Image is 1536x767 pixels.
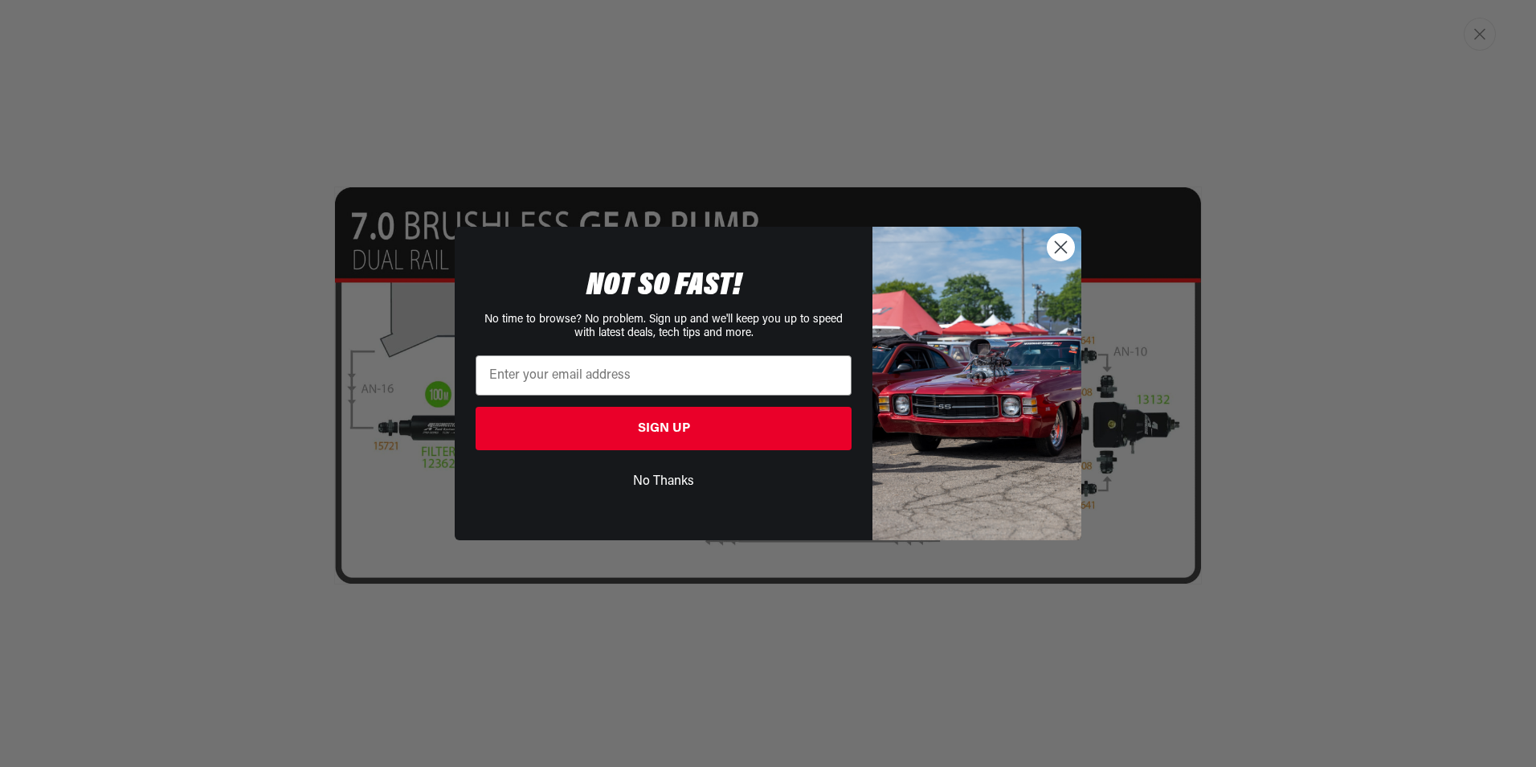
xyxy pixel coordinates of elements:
[476,466,852,497] button: No Thanks
[1047,233,1075,261] button: Close dialog
[484,314,843,339] span: No time to browse? No problem. Sign up and we'll keep you up to speed with latest deals, tech tip...
[872,227,1081,540] img: 85cdd541-2605-488b-b08c-a5ee7b438a35.jpeg
[586,270,741,302] span: NOT SO FAST!
[476,355,852,396] input: Enter your email address
[476,407,852,450] button: SIGN UP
